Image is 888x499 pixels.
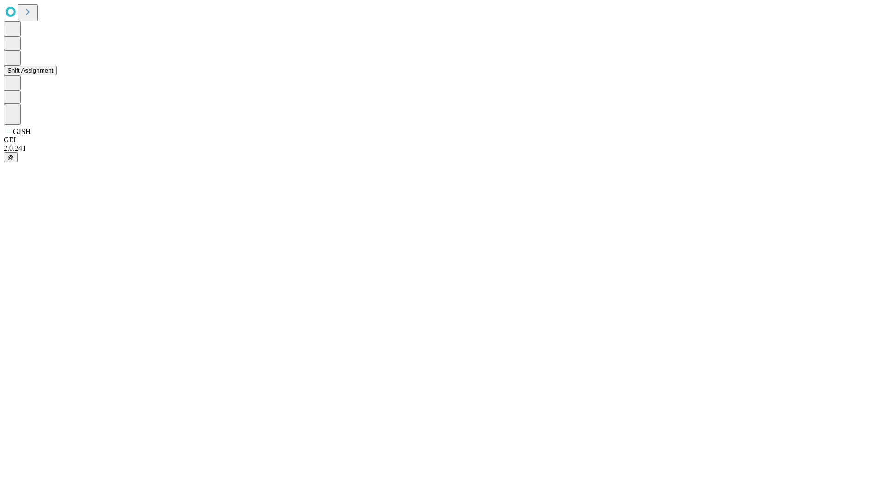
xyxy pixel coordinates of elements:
span: @ [7,154,14,161]
button: @ [4,152,18,162]
button: Shift Assignment [4,66,57,75]
span: GJSH [13,128,31,135]
div: GEI [4,136,884,144]
div: 2.0.241 [4,144,884,152]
